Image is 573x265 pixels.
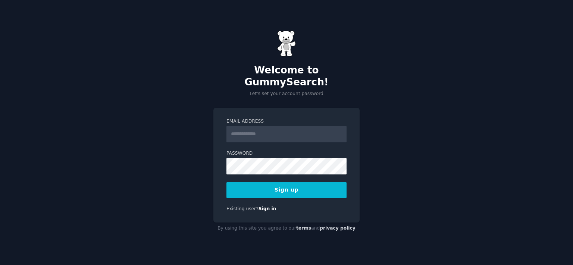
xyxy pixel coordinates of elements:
span: Existing user? [226,206,259,211]
a: Sign in [259,206,276,211]
div: By using this site you agree to our and [213,223,360,234]
h2: Welcome to GummySearch! [213,64,360,88]
label: Password [226,150,347,157]
a: terms [296,225,311,231]
img: Gummy Bear [277,31,296,57]
label: Email Address [226,118,347,125]
a: privacy policy [320,225,356,231]
button: Sign up [226,182,347,198]
p: Let's set your account password [213,91,360,97]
